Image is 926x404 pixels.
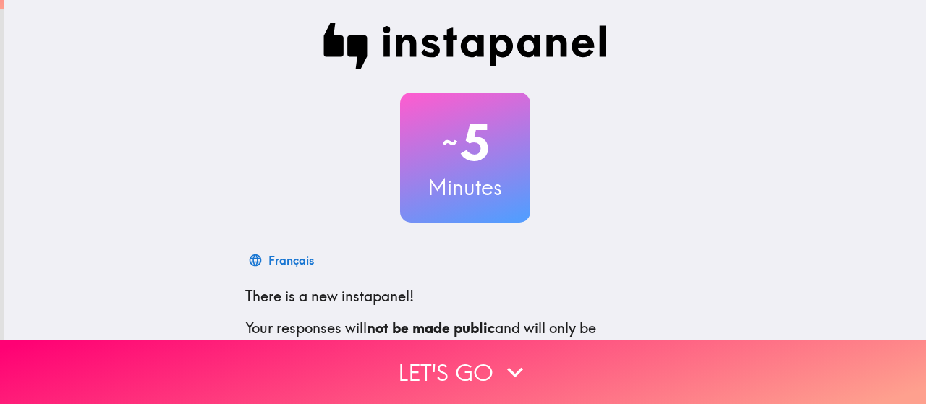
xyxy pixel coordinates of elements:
[268,250,314,270] div: Français
[440,121,460,164] span: ~
[400,113,530,172] h2: 5
[367,319,495,337] b: not be made public
[245,246,320,275] button: Français
[245,318,685,379] p: Your responses will and will only be confidentially shared with our clients. We'll need your emai...
[323,23,607,69] img: Instapanel
[400,172,530,202] h3: Minutes
[245,287,414,305] span: There is a new instapanel!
